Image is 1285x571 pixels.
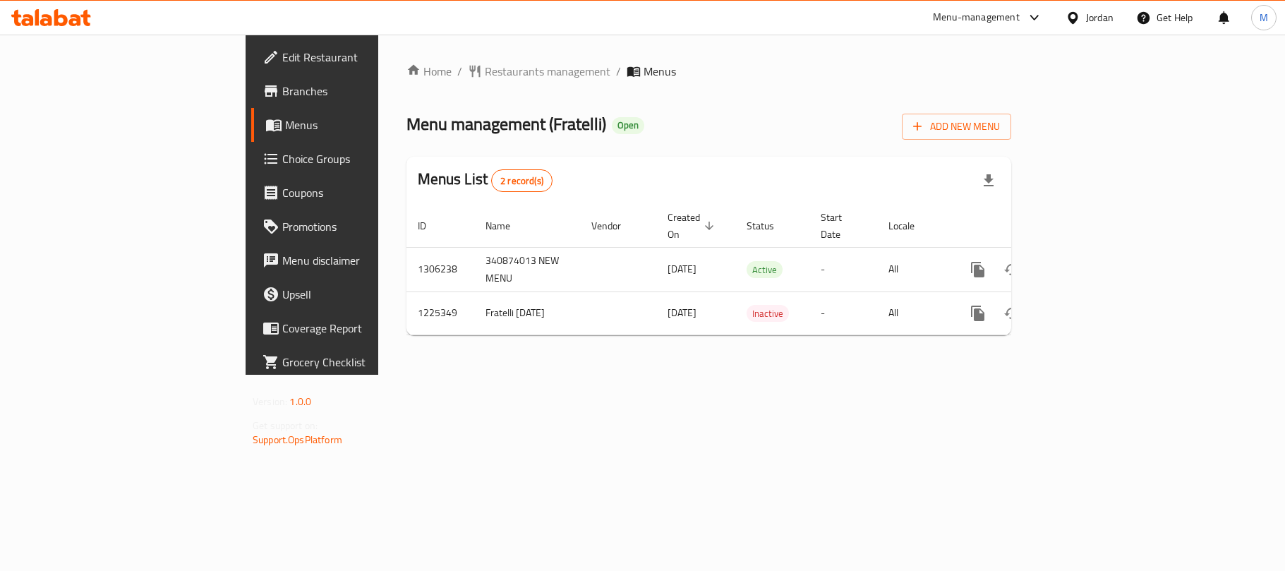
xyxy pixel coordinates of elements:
[1086,10,1114,25] div: Jordan
[251,311,460,345] a: Coverage Report
[877,291,950,335] td: All
[251,176,460,210] a: Coupons
[995,253,1029,287] button: Change Status
[251,345,460,379] a: Grocery Checklist
[251,142,460,176] a: Choice Groups
[1260,10,1268,25] span: M
[616,63,621,80] li: /
[282,83,449,100] span: Branches
[491,169,553,192] div: Total records count
[282,252,449,269] span: Menu disclaimer
[902,114,1011,140] button: Add New Menu
[972,164,1006,198] div: Export file
[747,305,789,322] div: Inactive
[809,247,877,291] td: -
[668,209,718,243] span: Created On
[747,306,789,322] span: Inactive
[474,247,580,291] td: 340874013 NEW MENU
[251,210,460,244] a: Promotions
[612,119,644,131] span: Open
[644,63,676,80] span: Menus
[668,260,696,278] span: [DATE]
[888,217,933,234] span: Locale
[282,320,449,337] span: Coverage Report
[251,40,460,74] a: Edit Restaurant
[668,303,696,322] span: [DATE]
[282,49,449,66] span: Edit Restaurant
[251,108,460,142] a: Menus
[282,150,449,167] span: Choice Groups
[933,9,1020,26] div: Menu-management
[253,431,342,449] a: Support.OpsPlatform
[961,253,995,287] button: more
[282,354,449,371] span: Grocery Checklist
[285,116,449,133] span: Menus
[913,118,1000,136] span: Add New Menu
[485,217,529,234] span: Name
[253,392,287,411] span: Version:
[251,277,460,311] a: Upsell
[747,217,792,234] span: Status
[485,63,610,80] span: Restaurants management
[282,218,449,235] span: Promotions
[418,169,553,192] h2: Menus List
[406,63,1011,80] nav: breadcrumb
[418,217,445,234] span: ID
[282,286,449,303] span: Upsell
[468,63,610,80] a: Restaurants management
[747,261,783,278] div: Active
[950,205,1108,248] th: Actions
[809,291,877,335] td: -
[591,217,639,234] span: Vendor
[282,184,449,201] span: Coupons
[995,296,1029,330] button: Change Status
[961,296,995,330] button: more
[747,262,783,278] span: Active
[251,74,460,108] a: Branches
[877,247,950,291] td: All
[253,416,318,435] span: Get support on:
[474,291,580,335] td: Fratelli [DATE]
[289,392,311,411] span: 1.0.0
[251,244,460,277] a: Menu disclaimer
[492,174,552,188] span: 2 record(s)
[821,209,860,243] span: Start Date
[406,108,606,140] span: Menu management ( Fratelli )
[612,117,644,134] div: Open
[406,205,1108,335] table: enhanced table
